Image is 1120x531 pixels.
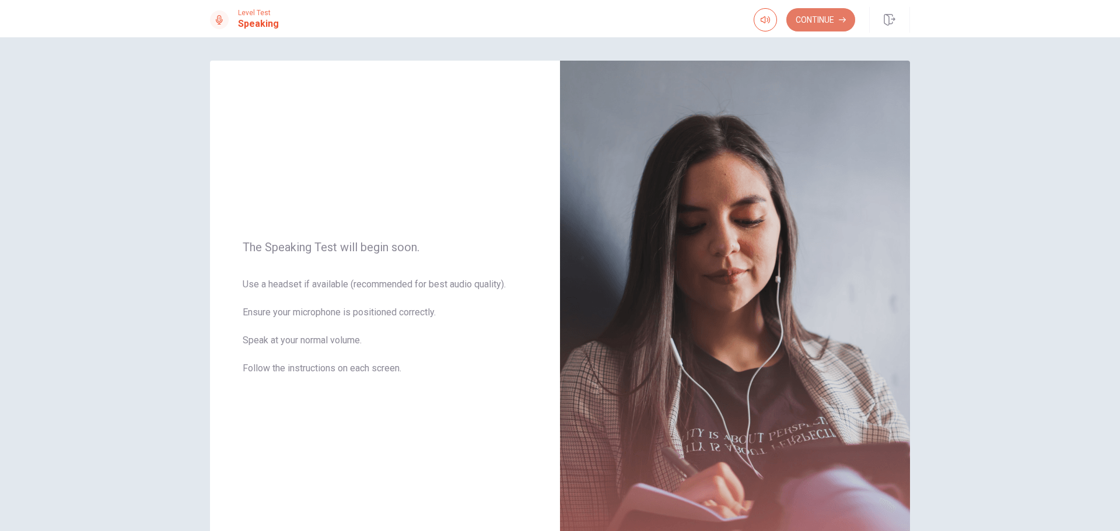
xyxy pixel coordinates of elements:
h1: Speaking [238,17,279,31]
button: Continue [786,8,855,31]
span: Level Test [238,9,279,17]
span: The Speaking Test will begin soon. [243,240,527,254]
span: Use a headset if available (recommended for best audio quality). Ensure your microphone is positi... [243,277,527,389]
